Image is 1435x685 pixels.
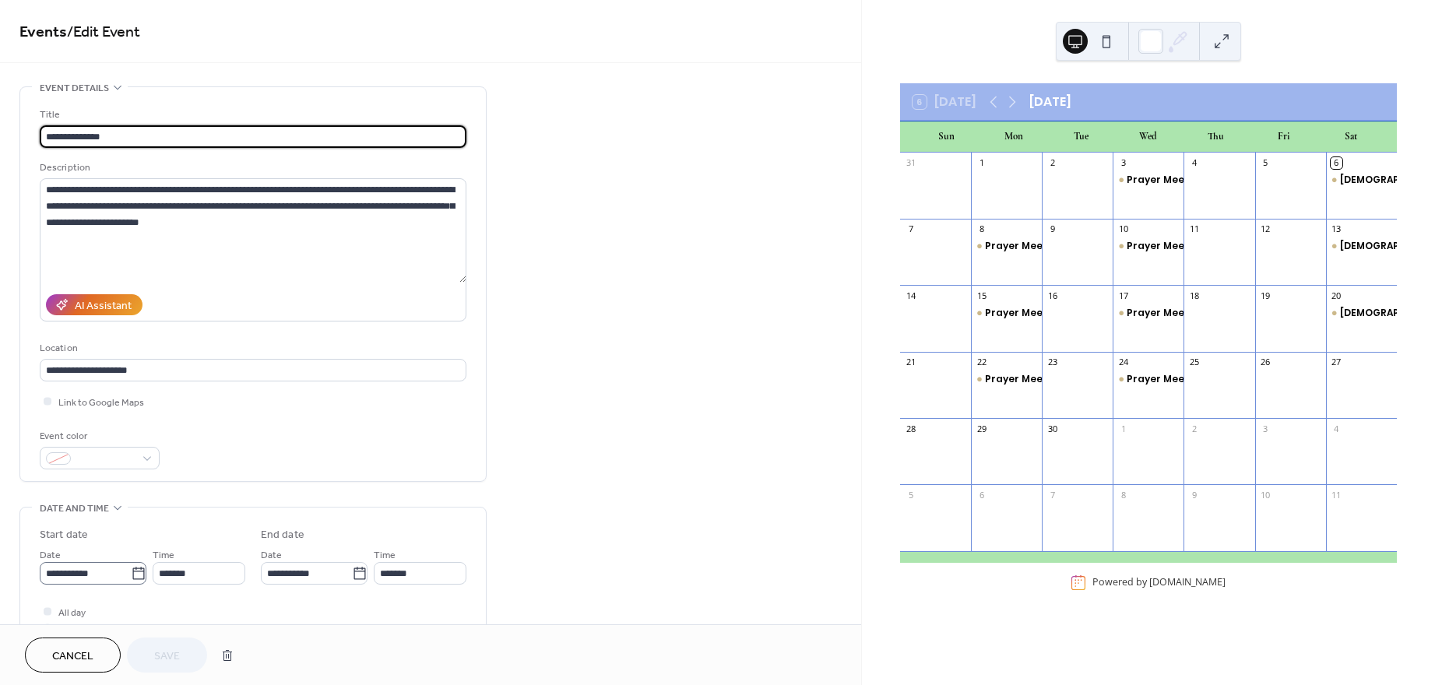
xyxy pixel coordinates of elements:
[40,340,463,357] div: Location
[1331,157,1342,169] div: 6
[67,17,140,47] span: / Edit Event
[1113,307,1184,320] div: Prayer Meeting
[1182,121,1250,153] div: Thu
[1331,223,1342,235] div: 13
[40,527,88,543] div: Start date
[75,298,132,314] div: AI Assistant
[980,121,1047,153] div: Mon
[40,107,463,123] div: Title
[40,160,463,176] div: Description
[1331,290,1342,301] div: 20
[1117,489,1129,501] div: 8
[1260,357,1271,368] div: 26
[976,357,987,368] div: 22
[985,307,1063,320] div: Prayer Meeting
[1127,174,1205,187] div: Prayer Meeting
[1046,357,1058,368] div: 23
[905,223,916,235] div: 7
[1317,121,1384,153] div: Sat
[52,648,93,665] span: Cancel
[1260,489,1271,501] div: 10
[1127,240,1205,253] div: Prayer Meeting
[58,395,144,411] span: Link to Google Maps
[1117,423,1129,434] div: 1
[261,547,282,564] span: Date
[905,489,916,501] div: 5
[905,290,916,301] div: 14
[40,501,109,517] span: Date and time
[976,290,987,301] div: 15
[1117,157,1129,169] div: 3
[1250,121,1317,153] div: Fri
[1326,174,1397,187] div: Church Services
[976,489,987,501] div: 6
[1046,489,1058,501] div: 7
[976,157,987,169] div: 1
[905,357,916,368] div: 21
[905,423,916,434] div: 28
[374,547,396,564] span: Time
[1113,174,1184,187] div: Prayer Meeting
[1188,489,1200,501] div: 9
[25,638,121,673] button: Cancel
[1188,357,1200,368] div: 25
[46,294,142,315] button: AI Assistant
[1326,307,1397,320] div: Church Services
[58,605,86,621] span: All day
[971,373,1042,386] div: Prayer Meeting
[1047,121,1115,153] div: Tue
[1260,223,1271,235] div: 12
[1331,489,1342,501] div: 11
[985,240,1063,253] div: Prayer Meeting
[1117,290,1129,301] div: 17
[1029,93,1071,111] div: [DATE]
[1115,121,1183,153] div: Wed
[1188,223,1200,235] div: 11
[40,547,61,564] span: Date
[1127,373,1205,386] div: Prayer Meeting
[1046,157,1058,169] div: 2
[971,307,1042,320] div: Prayer Meeting
[1260,157,1271,169] div: 5
[1260,290,1271,301] div: 19
[913,121,980,153] div: Sun
[976,223,987,235] div: 8
[1326,240,1397,253] div: Church Services
[19,17,67,47] a: Events
[1046,423,1058,434] div: 30
[976,423,987,434] div: 29
[1188,157,1200,169] div: 4
[1117,223,1129,235] div: 10
[1046,223,1058,235] div: 9
[261,527,304,543] div: End date
[1188,423,1200,434] div: 2
[985,373,1063,386] div: Prayer Meeting
[1188,290,1200,301] div: 18
[1113,240,1184,253] div: Prayer Meeting
[1127,307,1205,320] div: Prayer Meeting
[40,428,157,444] div: Event color
[1092,576,1226,589] div: Powered by
[153,547,174,564] span: Time
[1331,423,1342,434] div: 4
[40,80,109,97] span: Event details
[905,157,916,169] div: 31
[971,240,1042,253] div: Prayer Meeting
[1046,290,1058,301] div: 16
[58,621,122,638] span: Show date only
[1149,576,1226,589] a: [DOMAIN_NAME]
[1113,373,1184,386] div: Prayer Meeting
[1331,357,1342,368] div: 27
[1260,423,1271,434] div: 3
[1117,357,1129,368] div: 24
